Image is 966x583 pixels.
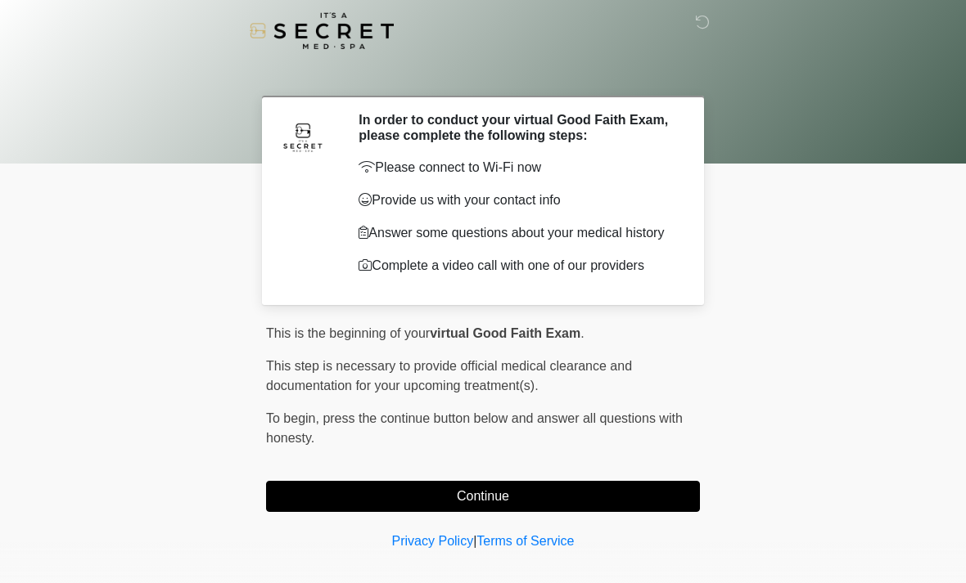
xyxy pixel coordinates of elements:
strong: virtual Good Faith Exam [430,326,580,340]
button: Continue [266,481,700,512]
img: It's A Secret Med Spa Logo [250,12,394,49]
p: Answer some questions about your medical history [359,223,675,243]
p: Provide us with your contact info [359,191,675,210]
span: This step is necessary to provide official medical clearance and documentation for your upcoming ... [266,359,632,392]
a: Terms of Service [476,534,574,548]
h1: ‎ ‎ [254,59,712,89]
span: To begin, [266,411,323,425]
span: . [580,326,584,340]
span: This is the beginning of your [266,326,430,340]
h2: In order to conduct your virtual Good Faith Exam, please complete the following steps: [359,112,675,143]
a: | [473,534,476,548]
a: Privacy Policy [392,534,474,548]
p: Please connect to Wi-Fi now [359,158,675,177]
span: press the continue button below and answer all questions with honesty. [266,411,683,445]
p: Complete a video call with one of our providers [359,256,675,276]
img: Agent Avatar [278,112,327,161]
